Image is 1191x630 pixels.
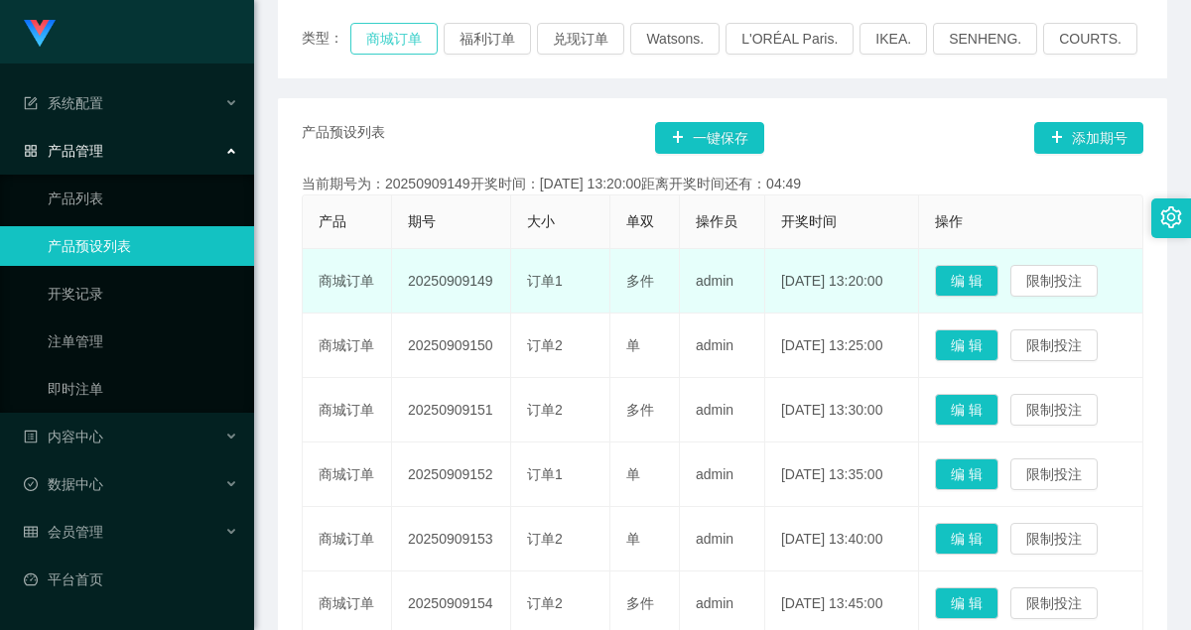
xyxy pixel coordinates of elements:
td: admin [680,249,765,314]
a: 图标: dashboard平台首页 [24,560,238,599]
button: 限制投注 [1010,523,1098,555]
td: 20250909153 [392,507,511,571]
td: admin [680,314,765,378]
img: logo.9652507e.png [24,20,56,48]
td: [DATE] 13:20:00 [765,249,919,314]
span: 类型： [302,23,350,55]
a: 注单管理 [48,321,238,361]
span: 订单2 [527,402,563,418]
span: 多件 [626,402,654,418]
button: 图标: plus添加期号 [1034,122,1143,154]
button: 限制投注 [1010,458,1098,490]
button: 编 辑 [935,394,998,426]
td: 商城订单 [303,378,392,442]
span: 产品管理 [24,143,103,159]
i: 图标: check-circle-o [24,477,38,491]
button: 编 辑 [935,587,998,619]
span: 内容中心 [24,429,103,444]
span: 订单2 [527,337,563,353]
a: 即时注单 [48,369,238,409]
i: 图标: table [24,525,38,539]
i: 图标: profile [24,430,38,443]
td: [DATE] 13:35:00 [765,442,919,507]
td: 商城订单 [303,442,392,507]
td: 商城订单 [303,507,392,571]
span: 订单1 [527,273,563,289]
span: 产品 [319,213,346,229]
td: 商城订单 [303,249,392,314]
td: admin [680,442,765,507]
td: [DATE] 13:30:00 [765,378,919,442]
button: L'ORÉAL Paris. [726,23,854,55]
span: 期号 [408,213,436,229]
span: 会员管理 [24,524,103,540]
button: 商城订单 [350,23,438,55]
a: 产品列表 [48,179,238,218]
span: 开奖时间 [781,213,837,229]
button: 限制投注 [1010,394,1098,426]
span: 数据中心 [24,476,103,492]
button: Watsons. [630,23,720,55]
button: 兑现订单 [537,23,624,55]
button: IKEA. [860,23,927,55]
span: 多件 [626,273,654,289]
i: 图标: appstore-o [24,144,38,158]
a: 产品预设列表 [48,226,238,266]
button: SENHENG. [933,23,1037,55]
td: 20250909150 [392,314,511,378]
td: 20250909152 [392,442,511,507]
button: COURTS. [1043,23,1137,55]
span: 大小 [527,213,555,229]
span: 操作 [935,213,963,229]
button: 编 辑 [935,523,998,555]
td: 商城订单 [303,314,392,378]
td: [DATE] 13:40:00 [765,507,919,571]
button: 编 辑 [935,458,998,490]
div: 当前期号为：20250909149开奖时间：[DATE] 13:20:00距离开奖时间还有：04:49 [302,174,1143,194]
span: 订单2 [527,531,563,547]
i: 图标: form [24,96,38,110]
button: 限制投注 [1010,329,1098,361]
button: 福利订单 [444,23,531,55]
a: 开奖记录 [48,274,238,314]
button: 限制投注 [1010,587,1098,619]
td: admin [680,507,765,571]
button: 编 辑 [935,329,998,361]
td: [DATE] 13:25:00 [765,314,919,378]
td: 20250909149 [392,249,511,314]
span: 产品预设列表 [302,122,385,154]
i: 图标: setting [1160,206,1182,228]
span: 订单1 [527,466,563,482]
button: 限制投注 [1010,265,1098,297]
span: 单 [626,466,640,482]
td: admin [680,378,765,442]
td: 20250909151 [392,378,511,442]
span: 操作员 [696,213,737,229]
span: 多件 [626,595,654,611]
span: 订单2 [527,595,563,611]
span: 单 [626,337,640,353]
button: 图标: plus一键保存 [655,122,764,154]
span: 单双 [626,213,654,229]
span: 系统配置 [24,95,103,111]
span: 单 [626,531,640,547]
button: 编 辑 [935,265,998,297]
